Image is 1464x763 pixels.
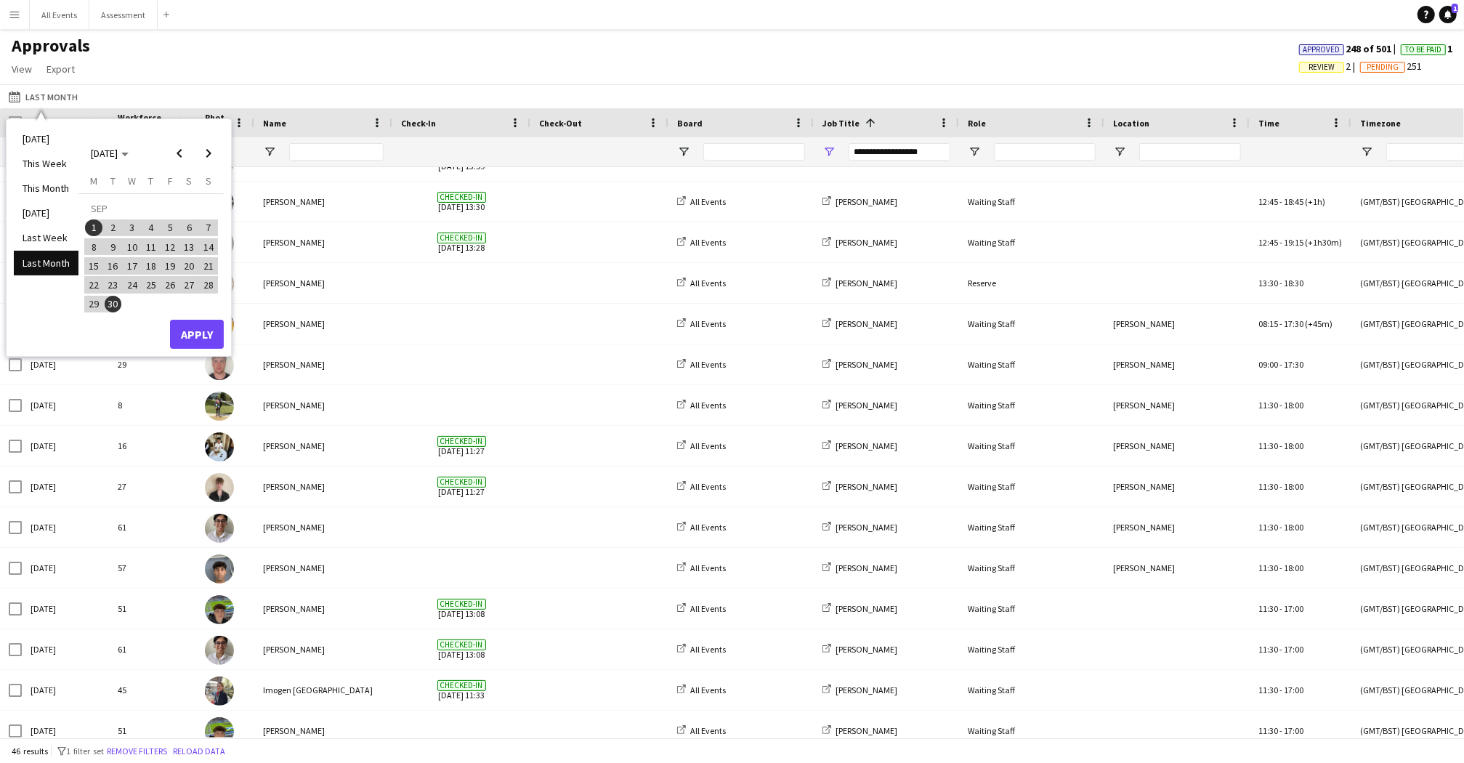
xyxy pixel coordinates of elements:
[200,219,217,237] span: 7
[1258,237,1278,248] span: 12:45
[12,62,32,76] span: View
[179,237,198,256] button: 13-09-2025
[105,276,122,294] span: 23
[690,562,726,573] span: All Events
[161,275,179,294] button: 26-09-2025
[263,118,286,129] span: Name
[1305,318,1332,329] span: (+45m)
[103,218,122,237] button: 02-09-2025
[110,174,116,187] span: T
[22,344,109,384] div: [DATE]
[254,222,392,262] div: [PERSON_NAME]
[89,1,158,29] button: Assessment
[703,143,805,161] input: Board Filter Input
[959,670,1104,710] div: Waiting Staff
[205,514,234,543] img: Emily Reeve
[822,603,897,614] a: [PERSON_NAME]
[401,467,522,506] span: [DATE] 11:27
[677,278,726,288] a: All Events
[401,426,522,466] span: [DATE] 11:27
[959,263,1104,303] div: Reserve
[1279,318,1282,329] span: -
[1258,440,1278,451] span: 11:30
[1258,278,1278,288] span: 13:30
[103,294,122,313] button: 30-09-2025
[22,426,109,466] div: [DATE]
[1439,6,1457,23] a: 1
[1104,548,1250,588] div: [PERSON_NAME]
[181,276,198,294] span: 27
[822,562,897,573] a: [PERSON_NAME]
[1279,522,1282,533] span: -
[109,670,196,710] div: 45
[822,440,897,451] a: [PERSON_NAME]
[170,320,224,349] button: Apply
[1305,237,1342,248] span: (+1h30m)
[959,426,1104,466] div: Waiting Staff
[1104,344,1250,384] div: [PERSON_NAME]
[836,522,897,533] span: [PERSON_NAME]
[161,218,179,237] button: 05-09-2025
[836,196,897,207] span: [PERSON_NAME]
[84,257,103,275] button: 15-09-2025
[124,238,141,256] span: 10
[123,218,142,237] button: 03-09-2025
[690,481,726,492] span: All Events
[959,507,1104,547] div: Waiting Staff
[165,139,194,168] button: Previous month
[161,257,179,275] button: 19-09-2025
[142,238,160,256] span: 11
[822,522,897,533] a: [PERSON_NAME]
[677,145,690,158] button: Open Filter Menu
[205,677,234,706] img: Imogen Stratford
[959,711,1104,751] div: Waiting Staff
[1367,62,1399,72] span: Pending
[1139,143,1241,161] input: Location Filter Input
[199,218,218,237] button: 07-09-2025
[199,275,218,294] button: 28-09-2025
[254,426,392,466] div: [PERSON_NAME]
[1284,196,1303,207] span: 18:45
[836,562,897,573] span: [PERSON_NAME]
[1284,562,1303,573] span: 18:00
[118,112,170,134] span: Workforce ID
[205,392,234,421] img: Mahlon Muzhiki
[1104,304,1250,344] div: [PERSON_NAME]
[959,548,1104,588] div: Waiting Staff
[959,467,1104,506] div: Waiting Staff
[968,145,981,158] button: Open Filter Menu
[22,629,109,669] div: [DATE]
[6,60,38,78] a: View
[109,629,196,669] div: 61
[124,276,141,294] span: 24
[836,400,897,411] span: [PERSON_NAME]
[254,670,392,710] div: Imogen [GEOGRAPHIC_DATA]
[123,275,142,294] button: 24-09-2025
[254,711,392,751] div: [PERSON_NAME]
[1284,440,1303,451] span: 18:00
[1258,118,1279,129] span: Time
[1258,522,1278,533] span: 11:30
[1303,45,1340,54] span: Approved
[142,218,161,237] button: 04-09-2025
[254,589,392,629] div: [PERSON_NAME]
[690,237,726,248] span: All Events
[836,440,897,451] span: [PERSON_NAME]
[254,385,392,425] div: [PERSON_NAME]
[690,644,726,655] span: All Events
[1360,118,1401,129] span: Timezone
[254,467,392,506] div: [PERSON_NAME]
[437,477,486,488] span: Checked-in
[179,218,198,237] button: 06-09-2025
[84,237,103,256] button: 08-09-2025
[1405,45,1441,54] span: To Be Paid
[822,644,897,655] a: [PERSON_NAME]
[1279,278,1282,288] span: -
[822,118,860,129] span: Job Title
[1284,278,1303,288] span: 18:30
[836,318,897,329] span: [PERSON_NAME]
[142,257,160,275] span: 18
[181,257,198,275] span: 20
[690,725,726,736] span: All Events
[1299,42,1401,55] span: 248 of 501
